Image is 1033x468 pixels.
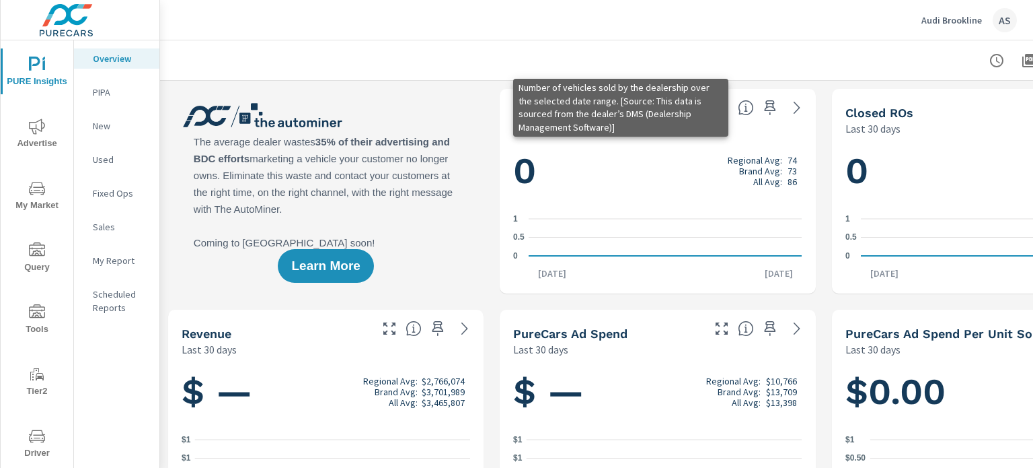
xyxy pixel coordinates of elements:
[93,86,149,99] p: PIPA
[422,376,465,387] p: $2,766,074
[182,341,237,358] p: Last 30 days
[513,106,545,120] h5: Sales
[454,318,475,339] a: See more details in report
[5,57,69,90] span: PURE Insights
[93,187,149,200] p: Fixed Ops
[182,454,191,463] text: $1
[732,397,761,408] p: All Avg:
[93,220,149,234] p: Sales
[74,217,159,237] div: Sales
[5,366,69,399] span: Tier2
[845,341,901,358] p: Last 30 days
[845,121,901,137] p: Last 30 days
[513,251,518,261] text: 0
[718,387,761,397] p: Brand Avg:
[728,155,782,166] p: Regional Avg:
[513,341,568,358] p: Last 30 days
[93,153,149,166] p: Used
[422,397,465,408] p: $3,465,807
[5,180,69,213] span: My Market
[406,321,422,337] span: Total sales revenue over the selected date range. [Source: This data is sourced from the dealer’s...
[389,397,418,408] p: All Avg:
[759,97,781,119] span: Save this to your personalized report
[513,148,802,194] h1: 0
[786,318,808,339] a: See more details in report
[788,166,797,176] p: 73
[375,387,418,397] p: Brand Avg:
[753,176,782,187] p: All Avg:
[921,14,982,26] p: Audi Brookline
[759,318,781,339] span: Save this to your personalized report
[5,242,69,275] span: Query
[427,318,449,339] span: Save this to your personalized report
[182,435,191,444] text: $1
[845,454,866,463] text: $0.50
[93,254,149,267] p: My Report
[845,435,855,444] text: $1
[845,251,850,261] text: 0
[766,397,797,408] p: $13,398
[711,97,732,119] button: Make Fullscreen
[513,327,627,341] h5: PureCars Ad Spend
[278,249,373,283] button: Learn More
[182,369,470,415] h1: $ —
[74,149,159,170] div: Used
[379,318,400,339] button: Make Fullscreen
[74,116,159,136] div: New
[363,376,418,387] p: Regional Avg:
[182,327,231,341] h5: Revenue
[529,267,576,280] p: [DATE]
[513,214,518,224] text: 1
[74,48,159,69] div: Overview
[755,267,802,280] p: [DATE]
[93,52,149,65] p: Overview
[513,435,523,444] text: $1
[711,318,732,339] button: Make Fullscreen
[513,233,525,242] text: 0.5
[93,119,149,133] p: New
[993,8,1017,32] div: AS
[5,304,69,337] span: Tools
[766,387,797,397] p: $13,709
[513,454,523,463] text: $1
[74,183,159,203] div: Fixed Ops
[74,250,159,271] div: My Report
[513,121,568,137] p: Last 30 days
[93,288,149,314] p: Scheduled Reports
[291,260,360,272] span: Learn More
[738,321,754,337] span: Total cost of media for all PureCars channels for the selected dealership group over the selected...
[786,97,808,119] a: See more details in report
[422,387,465,397] p: $3,701,989
[861,267,908,280] p: [DATE]
[788,155,797,166] p: 74
[513,369,802,415] h1: $ —
[788,176,797,187] p: 86
[845,214,850,224] text: 1
[845,233,857,242] text: 0.5
[766,376,797,387] p: $10,766
[706,376,761,387] p: Regional Avg:
[74,82,159,102] div: PIPA
[5,428,69,461] span: Driver
[739,166,782,176] p: Brand Avg:
[5,119,69,152] span: Advertise
[845,106,913,120] h5: Closed ROs
[74,284,159,318] div: Scheduled Reports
